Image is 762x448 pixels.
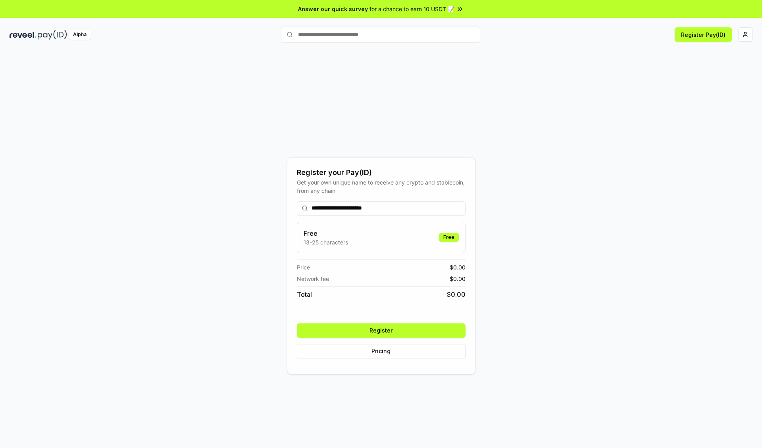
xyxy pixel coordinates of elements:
[450,263,466,271] span: $ 0.00
[304,238,348,246] p: 13-25 characters
[304,229,348,238] h3: Free
[297,275,329,283] span: Network fee
[439,233,459,242] div: Free
[447,290,466,299] span: $ 0.00
[297,344,466,358] button: Pricing
[297,290,312,299] span: Total
[298,5,368,13] span: Answer our quick survey
[297,263,310,271] span: Price
[297,167,466,178] div: Register your Pay(ID)
[38,30,67,40] img: pay_id
[10,30,36,40] img: reveel_dark
[69,30,91,40] div: Alpha
[297,178,466,195] div: Get your own unique name to receive any crypto and stablecoin, from any chain
[450,275,466,283] span: $ 0.00
[369,5,454,13] span: for a chance to earn 10 USDT 📝
[297,323,466,338] button: Register
[675,27,732,42] button: Register Pay(ID)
